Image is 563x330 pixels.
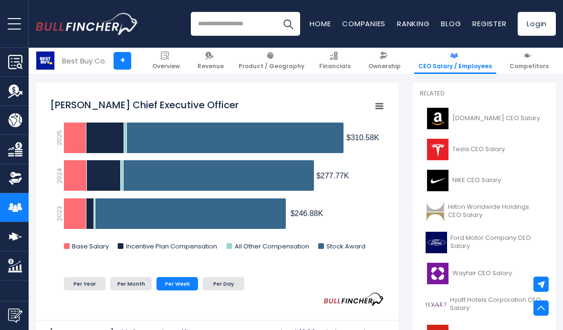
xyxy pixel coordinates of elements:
li: Per Month [110,277,152,290]
a: Blog [441,19,461,29]
a: CEO Salary / Employees [414,48,496,74]
span: Tesla CEO Salary [452,145,505,154]
a: NIKE CEO Salary [420,167,549,194]
text: Incentive Plan Compensation [126,242,217,251]
span: Overview [152,62,180,70]
a: Hyatt Hotels Corporation CEO Salary [420,291,549,318]
text: Base Salary [72,242,109,251]
a: Home [310,19,331,29]
span: NIKE CEO Salary [452,176,501,185]
span: Competitors [510,62,549,70]
a: Wayfair CEO Salary [420,260,549,287]
img: W logo [426,263,449,284]
a: + [114,52,131,70]
span: CEO Salary / Employees [418,62,492,70]
li: Per Week [156,277,198,290]
img: Ownership [8,171,22,186]
span: Revenue [198,62,224,70]
svg: Corie Barry Chief Executive Officer [50,93,384,260]
span: Wayfair CEO Salary [452,269,512,278]
span: Ford Motor Company CEO Salary [450,234,543,250]
a: Hilton Worldwide Holdings CEO Salary [420,198,549,225]
img: NKE logo [426,170,449,191]
a: Overview [148,48,184,74]
a: Ford Motor Company CEO Salary [420,229,549,256]
img: TSLA logo [426,139,449,160]
a: Financials [315,48,355,74]
a: Tesla CEO Salary [420,136,549,163]
a: Go to homepage [36,13,138,35]
a: Ranking [397,19,429,29]
tspan: [PERSON_NAME] Chief Executive Officer [50,98,239,112]
text: 2025 [55,130,64,145]
a: Login [518,12,556,36]
tspan: $246.88K [291,209,323,217]
img: BBY logo [36,52,54,70]
text: 2023 [55,206,64,221]
a: Ownership [364,48,405,74]
div: Best Buy Co. [62,55,106,66]
img: HLT logo [426,201,445,222]
a: Competitors [505,48,553,74]
span: Hyatt Hotels Corporation CEO Salary [450,296,543,312]
text: 2024 [55,168,64,184]
text: Stock Award [326,242,365,251]
li: Per Year [64,277,105,290]
span: [DOMAIN_NAME] CEO Salary [452,114,540,123]
img: AMZN logo [426,108,449,129]
li: Per Day [203,277,244,290]
text: All Other Compensation [235,242,309,251]
a: Revenue [193,48,228,74]
a: Companies [342,19,386,29]
span: Financials [319,62,351,70]
span: Ownership [368,62,401,70]
img: H logo [426,294,447,315]
img: F logo [426,232,448,253]
tspan: $310.58K [346,134,379,142]
a: Product / Geography [234,48,309,74]
p: Related [420,90,549,98]
button: Search [276,12,300,36]
tspan: $277.77K [316,172,349,180]
span: Hilton Worldwide Holdings CEO Salary [448,203,543,219]
img: Bullfincher logo [36,13,139,35]
a: [DOMAIN_NAME] CEO Salary [420,105,549,132]
a: Register [472,19,506,29]
span: Product / Geography [239,62,304,70]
